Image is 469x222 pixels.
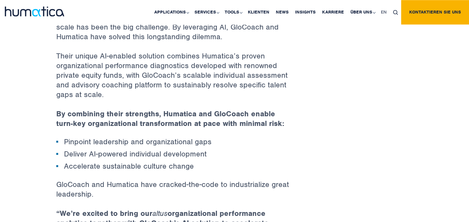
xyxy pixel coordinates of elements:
[393,10,398,15] img: search_icon
[56,51,291,109] p: Their unique AI-enabled solution combines Humatica’s proven organizational performance diagnostic...
[56,109,284,128] strong: By combining their strengths, Humatica and GloCoach enable turn-key organizational transformation...
[56,180,291,209] p: GloCoach and Humatica have cracked-the-code to industrialize great leadership.
[56,150,291,158] li: Deliver AI-powered individual development
[56,162,291,170] li: Accelerate sustainable culture change
[56,138,291,146] li: Pinpoint leadership and organizational gaps
[152,209,167,218] em: altus
[381,9,387,15] span: EN
[5,6,64,16] img: logo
